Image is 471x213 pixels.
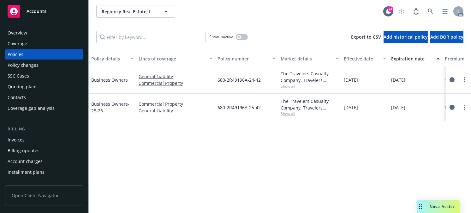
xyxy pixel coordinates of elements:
div: Billing updates [8,146,39,156]
div: Quoting plans [8,82,38,92]
div: Policy number [218,55,269,62]
span: Show inactive [209,34,233,40]
div: Installment plans [8,167,45,177]
a: circleInformation [448,76,456,84]
a: Policy changes [5,60,83,70]
span: Open Client Navigator [5,185,83,205]
div: Effective date [344,55,379,62]
a: Installment plans [5,167,83,177]
a: Quoting plans [5,82,83,92]
a: Overview [5,28,83,38]
button: Market details [278,51,341,66]
span: 680-2R49196A-25-42 [218,104,261,111]
div: Lines of coverage [139,55,206,62]
a: circleInformation [448,103,456,111]
button: Lines of coverage [136,51,215,66]
a: General Liability [139,107,212,114]
span: [DATE] [344,104,358,111]
a: Coverage gap analysis [5,103,83,113]
a: Contacts [5,92,83,103]
div: Expiration date [391,55,433,62]
button: Regioncy Real Estate, Inc. [96,5,175,18]
a: Invoices [5,135,83,145]
span: Export to CSV [351,34,381,40]
span: Show all [281,84,339,89]
div: Coverage gap analysis [8,103,55,113]
a: Report a Bug [410,5,422,18]
div: Policy changes [8,60,39,70]
a: Account charges [5,156,83,166]
div: Market details [281,55,332,62]
a: Coverage [5,39,83,49]
div: Account charges [8,156,43,166]
span: Accounts [27,9,46,14]
button: Export to CSV [351,31,381,43]
a: Business Owners [91,77,128,83]
div: The Travelers Casualty Company, Travelers Insurance [281,98,339,111]
a: Accounts [5,3,83,20]
button: Policy details [89,51,136,66]
a: more [461,103,468,111]
div: Coverage [8,39,27,49]
div: Premium [445,55,471,62]
div: 24 [388,6,393,12]
a: SSC Cases [5,71,83,81]
span: [DATE] [344,77,358,83]
span: [DATE] [391,77,405,83]
span: Add historical policy [384,34,428,40]
div: Policies [8,49,23,60]
a: Policies [5,49,83,60]
button: Effective date [341,51,389,66]
span: [DATE] [391,104,405,111]
a: Switch app [439,5,451,18]
a: General Liability [139,73,212,80]
div: SSC Cases [8,71,29,81]
div: The Travelers Casualty Company, Travelers Insurance [281,70,339,84]
div: Policy details [91,55,127,62]
a: Commercial Property [139,101,212,107]
div: Drag to move [417,200,425,213]
a: Business Owners [91,101,129,114]
button: Policy number [215,51,278,66]
span: Nova Assist [430,204,455,209]
div: Invoices [8,135,25,145]
span: Add BOR policy [430,34,463,40]
div: Billing [5,126,83,132]
a: Start snowing [395,5,408,18]
a: Billing updates [5,146,83,156]
span: 680-2R49196A-24-42 [218,77,261,83]
button: Add BOR policy [430,31,463,43]
span: Regioncy Real Estate, Inc. [102,8,156,15]
a: more [461,76,468,84]
div: Overview [8,28,27,38]
a: Commercial Property [139,80,212,86]
a: Search [424,5,437,18]
span: Show all [281,111,339,116]
button: Add historical policy [384,31,428,43]
button: Nova Assist [417,200,460,213]
div: Contacts [8,92,26,103]
button: Expiration date [389,51,442,66]
input: Filter by keyword... [96,31,206,43]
